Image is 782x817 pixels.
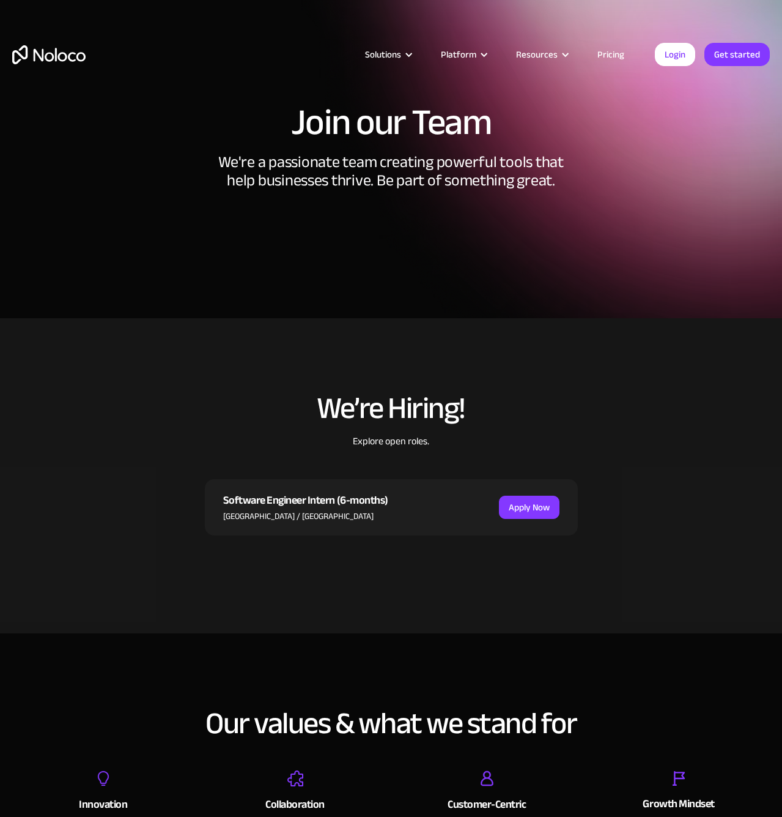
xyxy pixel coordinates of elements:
a: Get started [704,43,770,66]
div: [GEOGRAPHIC_DATA] / [GEOGRAPHIC_DATA] [223,510,388,523]
div: Innovation [79,796,127,814]
div: Platform [426,47,501,62]
div: Resources [516,47,558,62]
div: Explore open roles. [205,434,578,479]
div: Platform [441,47,476,62]
h2: Our values & what we stand for [12,707,770,740]
div: Solutions [350,47,426,62]
div: Resources [501,47,582,62]
a: home [12,45,86,64]
div: Collaboration [265,796,325,814]
div: Solutions [365,47,401,62]
h1: Join our Team [12,104,770,141]
a: Pricing [582,47,640,62]
div: Growth Mindset [643,795,714,813]
a: Apply Now [499,496,559,519]
div: Software Engineer Intern (6-months) [223,491,388,510]
div: We're a passionate team creating powerful tools that help businesses thrive. Be part of something... [208,153,575,220]
a: Login [655,43,695,66]
div: Customer-Centric [448,796,526,814]
h2: We’re Hiring! [205,392,578,425]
